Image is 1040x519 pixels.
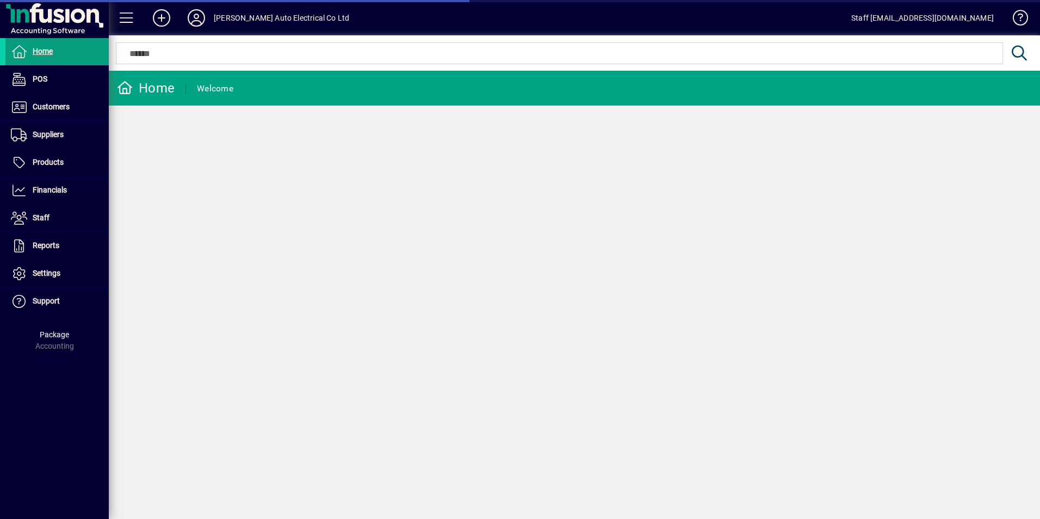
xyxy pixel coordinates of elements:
span: Customers [33,102,70,111]
a: Products [5,149,109,176]
a: Financials [5,177,109,204]
span: Home [33,47,53,55]
span: Products [33,158,64,166]
button: Add [144,8,179,28]
div: Home [117,79,175,97]
a: Reports [5,232,109,259]
div: [PERSON_NAME] Auto Electrical Co Ltd [214,9,349,27]
a: Staff [5,205,109,232]
span: Financials [33,186,67,194]
span: Suppliers [33,130,64,139]
span: Package [40,330,69,339]
a: POS [5,66,109,93]
a: Suppliers [5,121,109,149]
span: Reports [33,241,59,250]
a: Knowledge Base [1005,2,1026,38]
div: Welcome [197,80,233,97]
a: Settings [5,260,109,287]
span: Settings [33,269,60,277]
span: Support [33,296,60,305]
div: Staff [EMAIL_ADDRESS][DOMAIN_NAME] [851,9,994,27]
a: Support [5,288,109,315]
button: Profile [179,8,214,28]
a: Customers [5,94,109,121]
span: POS [33,75,47,83]
span: Staff [33,213,49,222]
